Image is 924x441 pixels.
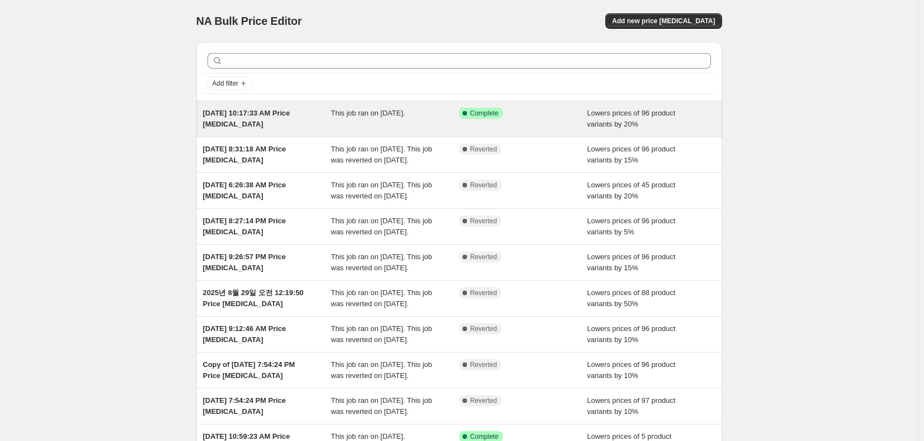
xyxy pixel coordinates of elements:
[203,324,286,344] span: [DATE] 9:12:46 AM Price [MEDICAL_DATA]
[331,396,432,416] span: This job ran on [DATE]. This job was reverted on [DATE].
[203,145,286,164] span: [DATE] 8:31:18 AM Price [MEDICAL_DATA]
[203,181,286,200] span: [DATE] 6:26:38 AM Price [MEDICAL_DATA]
[203,360,295,380] span: Copy of [DATE] 7:54:24 PM Price [MEDICAL_DATA]
[203,288,304,308] span: 2025년 8월 29일 오전 12:19:50 Price [MEDICAL_DATA]
[587,288,676,308] span: Lowers prices of 88 product variants by 50%
[587,109,676,128] span: Lowers prices of 96 product variants by 20%
[196,15,302,27] span: NA Bulk Price Editor
[587,324,676,344] span: Lowers prices of 96 product variants by 10%
[587,253,676,272] span: Lowers prices of 96 product variants by 15%
[331,145,432,164] span: This job ran on [DATE]. This job was reverted on [DATE].
[331,324,432,344] span: This job ran on [DATE]. This job was reverted on [DATE].
[587,181,676,200] span: Lowers prices of 45 product variants by 20%
[587,145,676,164] span: Lowers prices of 96 product variants by 15%
[331,360,432,380] span: This job ran on [DATE]. This job was reverted on [DATE].
[203,109,290,128] span: [DATE] 10:17:33 AM Price [MEDICAL_DATA]
[587,360,676,380] span: Lowers prices of 96 product variants by 10%
[203,253,286,272] span: [DATE] 9:26:57 PM Price [MEDICAL_DATA]
[605,13,721,29] button: Add new price [MEDICAL_DATA]
[470,360,497,369] span: Reverted
[470,145,497,154] span: Reverted
[612,17,715,25] span: Add new price [MEDICAL_DATA]
[587,396,676,416] span: Lowers prices of 97 product variants by 10%
[470,432,499,441] span: Complete
[203,217,286,236] span: [DATE] 8:27:14 PM Price [MEDICAL_DATA]
[470,253,497,261] span: Reverted
[470,396,497,405] span: Reverted
[470,324,497,333] span: Reverted
[203,396,286,416] span: [DATE] 7:54:24 PM Price [MEDICAL_DATA]
[470,181,497,190] span: Reverted
[331,432,405,440] span: This job ran on [DATE].
[470,288,497,297] span: Reverted
[207,77,252,90] button: Add filter
[331,217,432,236] span: This job ran on [DATE]. This job was reverted on [DATE].
[470,109,499,118] span: Complete
[212,79,238,88] span: Add filter
[331,253,432,272] span: This job ran on [DATE]. This job was reverted on [DATE].
[331,181,432,200] span: This job ran on [DATE]. This job was reverted on [DATE].
[587,217,676,236] span: Lowers prices of 96 product variants by 5%
[331,288,432,308] span: This job ran on [DATE]. This job was reverted on [DATE].
[470,217,497,225] span: Reverted
[331,109,405,117] span: This job ran on [DATE].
